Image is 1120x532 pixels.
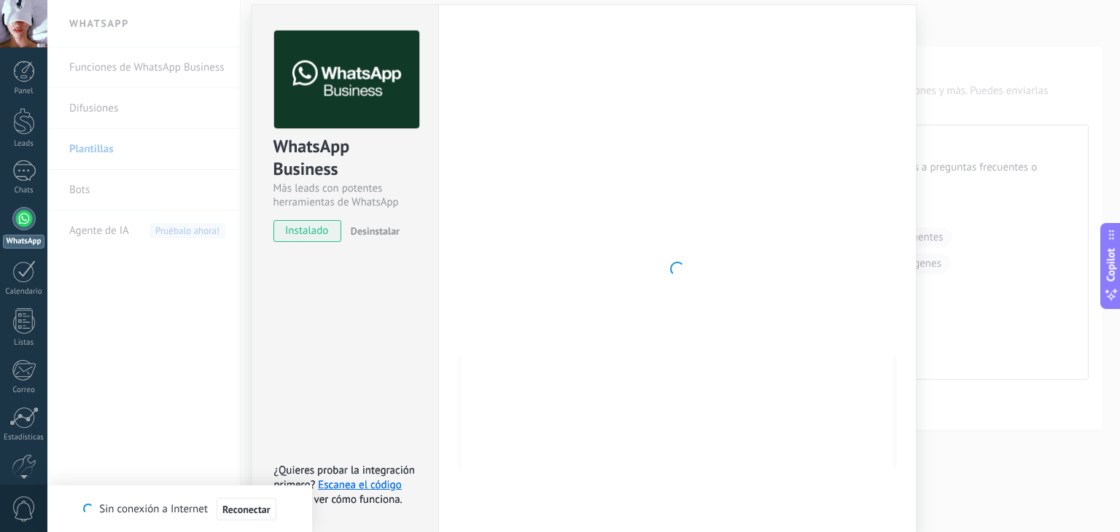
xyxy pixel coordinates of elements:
[345,220,400,242] button: Desinstalar
[1104,249,1119,282] span: Copilot
[217,498,276,521] button: Reconectar
[83,497,276,521] div: Sin conexión a Internet
[222,504,271,515] span: Reconectar
[3,386,45,395] div: Correo
[291,493,402,506] span: para ver cómo funciona.
[274,31,419,129] img: logo_main.png
[273,181,417,209] div: Más leads con potentes herramientas de WhatsApp
[274,478,402,506] a: Escanea el código QR
[3,186,45,195] div: Chats
[351,224,400,238] span: Desinstalar
[274,220,341,242] span: instalado
[3,433,45,442] div: Estadísticas
[3,338,45,348] div: Listas
[273,135,417,181] div: WhatsApp Business
[274,463,416,492] span: ¿Quieres probar la integración primero?
[3,139,45,149] div: Leads
[3,235,44,249] div: WhatsApp
[3,87,45,96] div: Panel
[3,287,45,297] div: Calendario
